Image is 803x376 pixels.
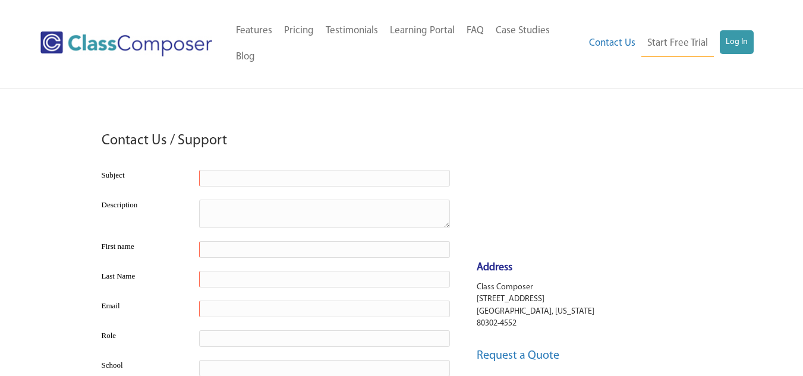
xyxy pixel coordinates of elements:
a: Start Free Trial [641,30,714,57]
td: Role [99,324,184,353]
nav: Header Menu [230,18,582,70]
h3: Contact Us / Support [102,131,227,151]
td: Subject [99,163,184,193]
p: Class Composer [STREET_ADDRESS] [GEOGRAPHIC_DATA], [US_STATE] 80302-4552 [477,282,705,330]
a: Request a Quote [477,350,559,362]
a: Case Studies [490,18,556,44]
a: Blog [230,44,261,70]
td: First name [99,235,184,264]
a: Features [230,18,278,44]
img: Class Composer [40,31,212,56]
a: Log In [720,30,754,54]
a: Pricing [278,18,320,44]
a: FAQ [461,18,490,44]
td: Description [99,193,184,235]
a: Contact Us [583,30,641,56]
a: Testimonials [320,18,384,44]
nav: Header Menu [582,30,754,57]
td: Email [99,294,184,324]
a: Learning Portal [384,18,461,44]
h4: Address [477,261,705,276]
td: Last Name [99,264,184,294]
